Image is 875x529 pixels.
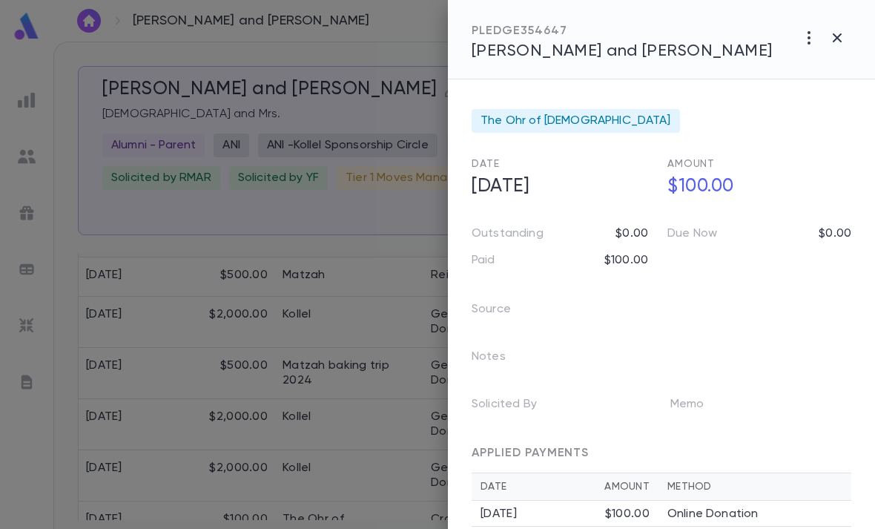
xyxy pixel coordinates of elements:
span: [PERSON_NAME] and [PERSON_NAME] [472,43,773,59]
div: PLEDGE 354647 [472,24,773,39]
div: Amount [604,481,650,493]
th: Method [658,473,851,501]
div: Date [481,481,604,493]
h5: [DATE] [463,171,656,203]
span: APPLIED PAYMENTS [472,447,589,459]
p: Solicited By [472,392,561,422]
p: Notes [472,345,529,375]
div: The Ohr of [DEMOGRAPHIC_DATA] [472,109,680,133]
div: [DATE] [481,507,605,522]
p: $100.00 [604,253,648,268]
div: $100.00 [605,507,650,522]
span: Amount [667,159,715,169]
p: Memo [670,392,728,422]
h5: $100.00 [658,171,851,203]
p: $0.00 [615,226,648,241]
p: Outstanding [472,226,544,241]
span: The Ohr of [DEMOGRAPHIC_DATA] [481,114,671,128]
p: Online Donation [667,507,758,522]
p: Due Now [667,226,717,241]
p: Paid [472,253,495,268]
p: Source [472,298,535,327]
p: $0.00 [819,226,851,241]
span: Date [472,159,499,169]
